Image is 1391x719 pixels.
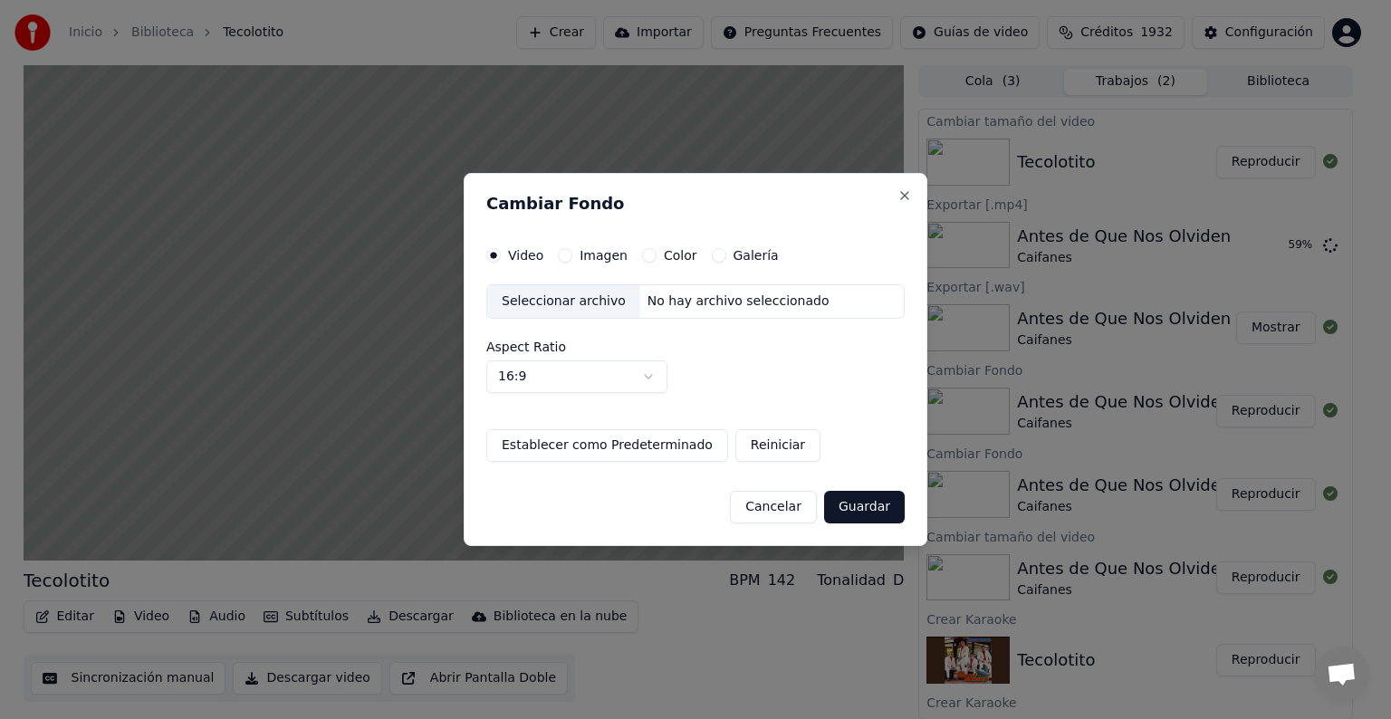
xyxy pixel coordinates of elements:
[735,429,820,462] button: Reiniciar
[486,429,728,462] button: Establecer como Predeterminado
[824,491,905,523] button: Guardar
[730,491,817,523] button: Cancelar
[486,340,905,353] label: Aspect Ratio
[664,249,697,262] label: Color
[734,249,779,262] label: Galería
[580,249,628,262] label: Imagen
[640,292,837,311] div: No hay archivo seleccionado
[486,196,905,212] h2: Cambiar Fondo
[508,249,543,262] label: Video
[487,285,640,318] div: Seleccionar archivo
